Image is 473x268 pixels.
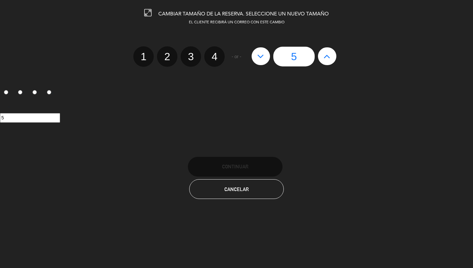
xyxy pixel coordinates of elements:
[18,90,22,94] input: 2
[14,87,29,99] label: 2
[43,87,57,99] label: 4
[29,87,43,99] label: 3
[133,46,154,67] label: 1
[189,21,284,24] span: EL CLIENTE RECIBIRÁ UN CORREO CON ESTE CAMBIO
[224,186,249,192] span: Cancelar
[158,12,329,17] span: CAMBIAR TAMAÑO DE LA RESERVA. SELECCIONE UN NUEVO TAMAÑO
[188,157,282,177] button: Continuar
[157,46,177,67] label: 2
[47,90,51,94] input: 4
[222,164,248,169] span: Continuar
[204,46,225,67] label: 4
[4,90,8,94] input: 1
[232,53,241,61] span: - or -
[33,90,37,94] input: 3
[181,46,201,67] label: 3
[189,179,284,199] button: Cancelar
